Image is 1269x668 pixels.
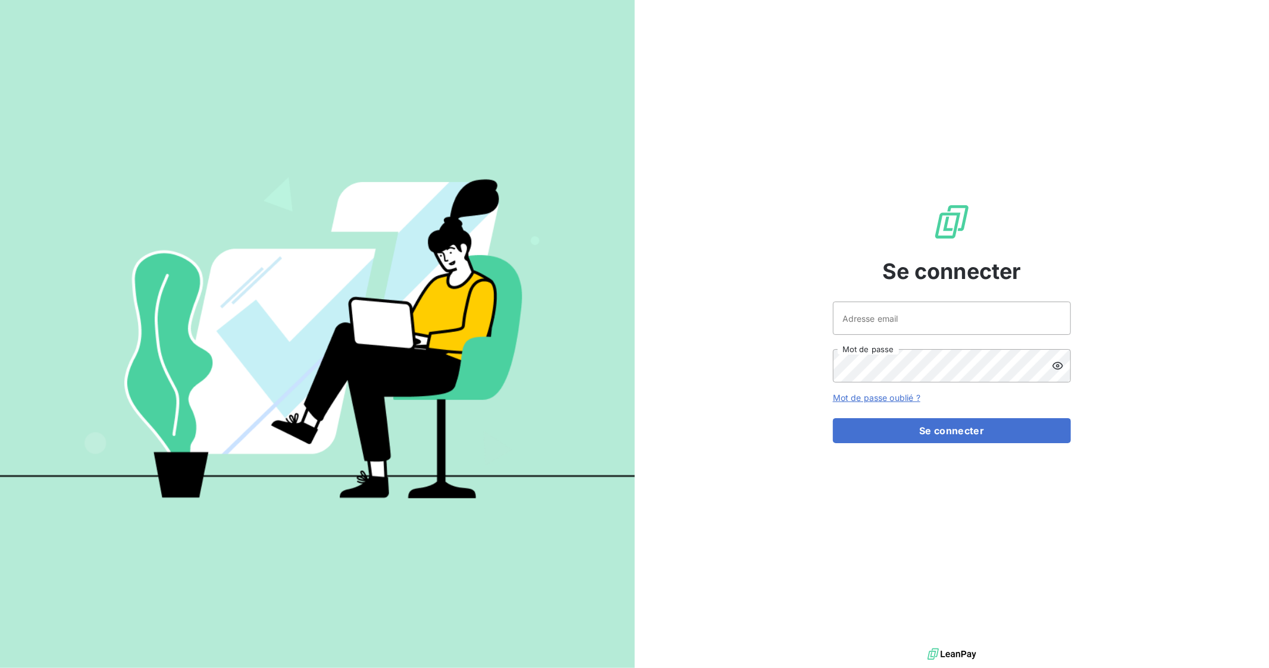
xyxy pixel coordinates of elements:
[928,645,976,663] img: logo
[833,302,1071,335] input: placeholder
[882,255,1022,287] span: Se connecter
[833,393,920,403] a: Mot de passe oublié ?
[933,203,971,241] img: Logo LeanPay
[833,418,1071,443] button: Se connecter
